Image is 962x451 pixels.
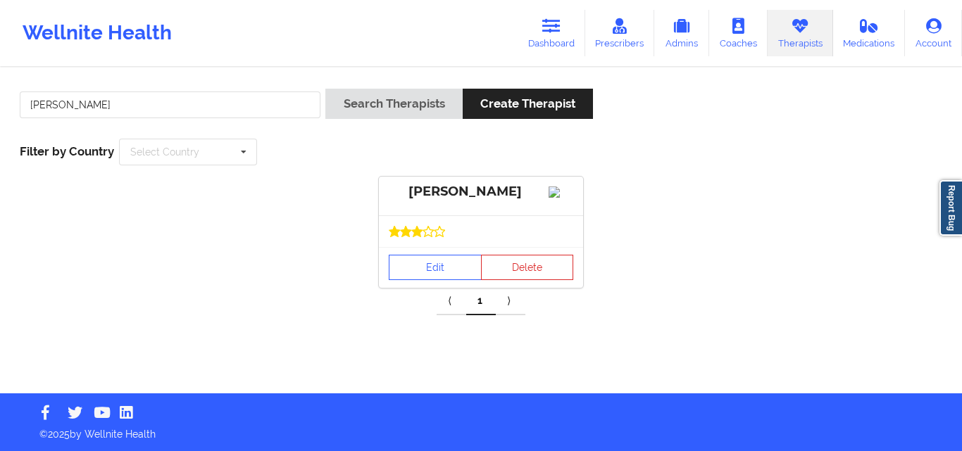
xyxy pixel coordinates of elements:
[389,255,482,280] a: Edit
[833,10,906,56] a: Medications
[585,10,655,56] a: Prescribers
[30,417,932,441] p: © 2025 by Wellnite Health
[389,184,573,200] div: [PERSON_NAME]
[463,89,593,119] button: Create Therapist
[20,91,320,118] input: Search Keywords
[939,180,962,236] a: Report Bug
[437,287,466,315] a: Previous item
[325,89,462,119] button: Search Therapists
[654,10,709,56] a: Admins
[437,287,525,315] div: Pagination Navigation
[709,10,768,56] a: Coaches
[549,186,573,198] img: Image%2Fplaceholer-image.png
[130,147,199,157] div: Select Country
[466,287,496,315] a: 1
[768,10,833,56] a: Therapists
[481,255,574,280] button: Delete
[905,10,962,56] a: Account
[518,10,585,56] a: Dashboard
[20,144,114,158] span: Filter by Country
[496,287,525,315] a: Next item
